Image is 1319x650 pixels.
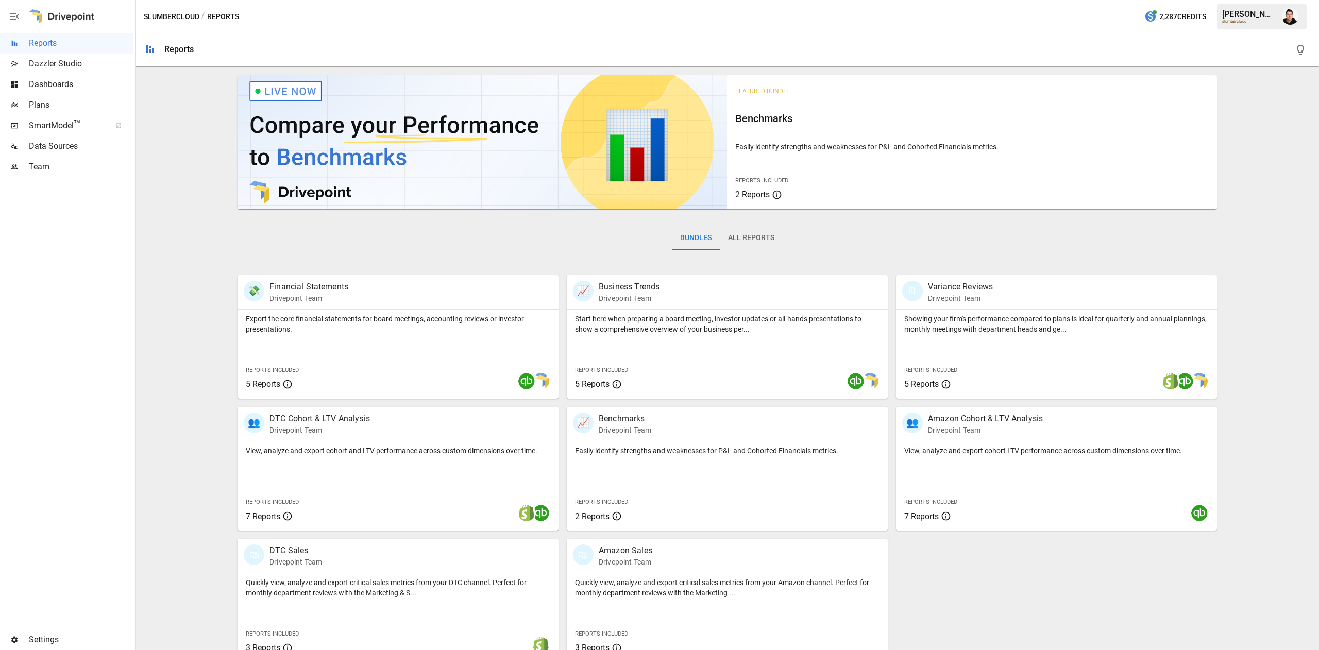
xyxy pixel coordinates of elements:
span: Dashboards [29,78,133,91]
p: Business Trends [599,281,659,293]
div: Reports [164,44,194,54]
img: video thumbnail [238,75,727,209]
p: Variance Reviews [928,281,993,293]
span: Featured Bundle [735,88,790,95]
div: 👥 [902,413,923,433]
div: slumbercloud [1222,19,1276,24]
p: View, analyze and export cohort and LTV performance across custom dimensions over time. [246,446,550,456]
p: Drivepoint Team [599,293,659,303]
span: Plans [29,99,133,111]
span: Settings [29,634,133,646]
p: Quickly view, analyze and export critical sales metrics from your Amazon channel. Perfect for mon... [575,577,880,598]
span: 5 Reports [575,379,610,389]
div: 👥 [244,413,264,433]
span: 7 Reports [246,511,280,521]
button: 2,287Credits [1140,7,1210,26]
img: quickbooks [848,373,864,389]
span: 5 Reports [246,379,280,389]
button: All Reports [720,226,783,250]
p: Financial Statements [269,281,348,293]
button: slumbercloud [144,10,199,23]
p: Benchmarks [599,413,651,425]
img: quickbooks [1177,373,1193,389]
span: Reports Included [904,367,957,373]
img: quickbooks [518,373,535,389]
span: Team [29,161,133,173]
span: 7 Reports [904,511,939,521]
p: Quickly view, analyze and export critical sales metrics from your DTC channel. Perfect for monthl... [246,577,550,598]
span: Reports Included [246,630,299,637]
span: Data Sources [29,140,133,152]
p: Drivepoint Team [269,425,370,435]
img: shopify [518,505,535,521]
span: Dazzler Studio [29,58,133,70]
h6: Benchmarks [735,110,1208,127]
p: Export the core financial statements for board meetings, accounting reviews or investor presentat... [246,314,550,334]
div: 💸 [244,281,264,301]
p: Drivepoint Team [269,557,322,567]
p: Showing your firm's performance compared to plans is ideal for quarterly and annual plannings, mo... [904,314,1209,334]
div: [PERSON_NAME] [1222,9,1276,19]
div: 🛍 [573,544,594,565]
span: Reports Included [575,499,628,505]
img: quickbooks [1191,505,1208,521]
p: Drivepoint Team [599,557,652,567]
p: Amazon Cohort & LTV Analysis [928,413,1043,425]
p: Easily identify strengths and weaknesses for P&L and Cohorted Financials metrics. [735,142,1208,152]
span: Reports Included [246,367,299,373]
p: Drivepoint Team [928,293,993,303]
span: Reports Included [904,499,957,505]
img: smart model [862,373,878,389]
p: DTC Sales [269,544,322,557]
span: 2 Reports [735,190,770,199]
p: Easily identify strengths and weaknesses for P&L and Cohorted Financials metrics. [575,446,880,456]
img: Francisco Sanchez [1282,8,1298,25]
div: / [201,10,205,23]
div: 📈 [573,281,594,301]
img: shopify [1162,373,1179,389]
span: 5 Reports [904,379,939,389]
span: Reports Included [735,177,788,184]
span: 2,287 Credits [1159,10,1206,23]
span: Reports [29,37,133,49]
span: Reports Included [575,630,628,637]
span: SmartModel [29,119,104,132]
button: Bundles [672,226,720,250]
p: Drivepoint Team [928,425,1043,435]
p: View, analyze and export cohort LTV performance across custom dimensions over time. [904,446,1209,456]
p: Start here when preparing a board meeting, investor updates or all-hands presentations to show a ... [575,314,880,334]
span: Reports Included [575,367,628,373]
span: 2 Reports [575,511,610,521]
div: 🛍 [244,544,264,565]
button: Francisco Sanchez [1276,2,1305,31]
p: Drivepoint Team [269,293,348,303]
span: Reports Included [246,499,299,505]
p: Amazon Sales [599,544,652,557]
span: ™ [74,118,81,131]
div: 🗓 [902,281,923,301]
img: quickbooks [533,505,549,521]
img: smart model [533,373,549,389]
p: Drivepoint Team [599,425,651,435]
p: DTC Cohort & LTV Analysis [269,413,370,425]
div: 📈 [573,413,594,433]
img: smart model [1191,373,1208,389]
